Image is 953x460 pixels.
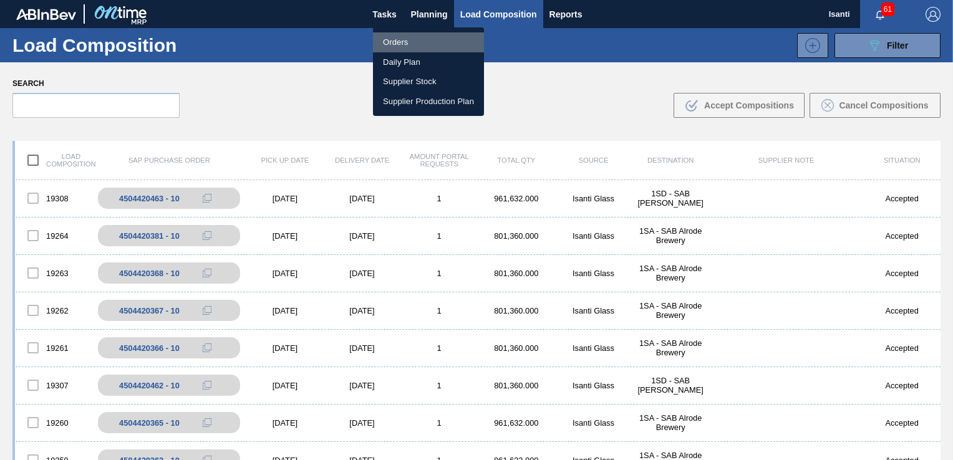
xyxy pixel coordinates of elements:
[373,32,484,52] a: Orders
[373,92,484,112] a: Supplier Production Plan
[373,72,484,92] a: Supplier Stock
[373,52,484,72] a: Daily Plan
